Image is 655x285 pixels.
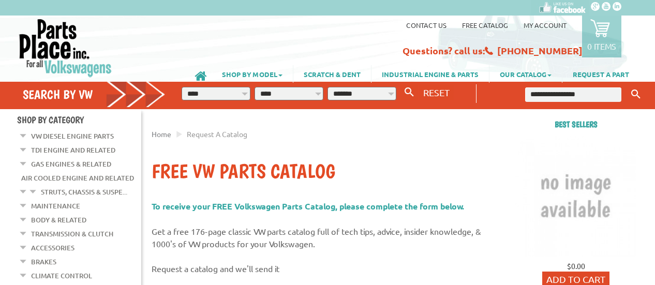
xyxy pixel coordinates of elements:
a: Maintenance [31,199,80,213]
a: Body & Related [31,213,86,227]
h4: Search by VW [23,87,166,102]
a: My Account [524,21,567,29]
a: Struts, Chassis & Suspe... [41,185,127,199]
p: Get a free 176-page classic VW parts catalog full of tech tips, advice, insider knowledge, & 1000... [152,225,503,250]
h1: Free VW Parts Catalog [152,159,503,184]
p: 0 items [587,41,616,51]
a: INDUSTRIAL ENGINE & PARTS [371,65,489,83]
a: REQUEST A PART [562,65,639,83]
span: RESET [423,87,450,98]
a: SCRATCH & DENT [293,65,371,83]
a: TDI Engine and Related [31,143,115,157]
span: To receive your FREE Volkswagen Parts Catalog, please complete the form below. [152,201,465,212]
h4: Shop By Category [17,114,141,125]
a: Air Cooled Engine and Related [21,171,134,185]
span: Request a Catalog [187,129,247,139]
p: Request a catalog and we'll send it [152,262,503,275]
span: $0.00 [567,261,585,271]
a: VW Diesel Engine Parts [31,129,114,143]
a: Free Catalog [462,21,508,29]
a: OUR CATALOG [489,65,562,83]
span: Add to Cart [546,274,605,284]
a: Home [152,129,171,139]
a: Contact us [406,21,446,29]
a: Transmission & Clutch [31,227,113,241]
a: 0 items [582,16,621,57]
button: RESET [419,85,454,100]
a: SHOP BY MODEL [212,65,293,83]
a: Gas Engines & Related [31,157,111,171]
a: Brakes [31,255,56,268]
button: Keyword Search [628,86,644,103]
a: Climate Control [31,269,92,282]
img: Parts Place Inc! [18,18,113,78]
button: Search By VW... [400,85,418,100]
a: Accessories [31,241,75,254]
h2: Best sellers [514,119,638,129]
